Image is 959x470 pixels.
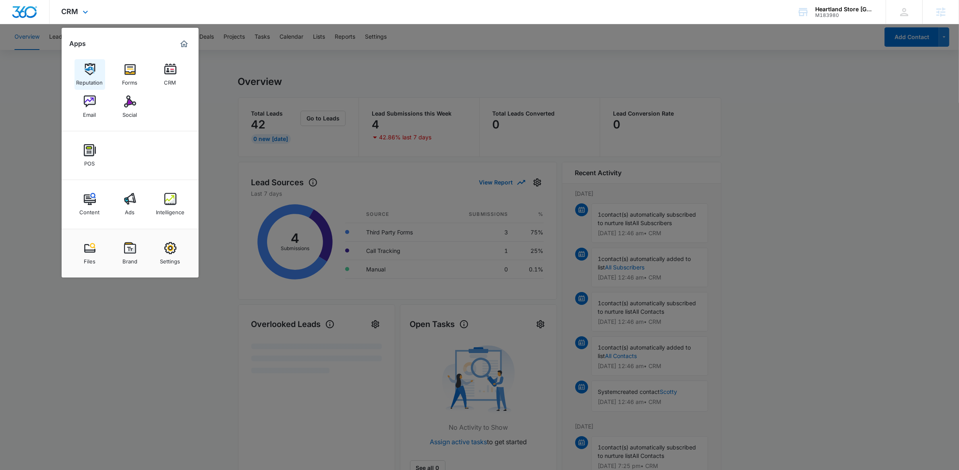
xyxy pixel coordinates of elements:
[80,205,100,215] div: Content
[80,47,87,53] img: tab_keywords_by_traffic_grey.svg
[83,108,96,118] div: Email
[122,254,137,265] div: Brand
[31,48,72,53] div: Domain Overview
[815,12,874,18] div: account id
[70,40,86,48] h2: Apps
[178,37,191,50] a: Marketing 360® Dashboard
[115,91,145,122] a: Social
[155,189,186,219] a: Intelligence
[21,21,89,27] div: Domain: [DOMAIN_NAME]
[815,6,874,12] div: account name
[13,13,19,19] img: logo_orange.svg
[89,48,136,53] div: Keywords by Traffic
[22,47,28,53] img: tab_domain_overview_orange.svg
[155,238,186,269] a: Settings
[115,238,145,269] a: Brand
[155,59,186,90] a: CRM
[75,238,105,269] a: Files
[84,254,95,265] div: Files
[85,156,95,167] div: POS
[115,59,145,90] a: Forms
[122,75,138,86] div: Forms
[75,189,105,219] a: Content
[125,205,135,215] div: Ads
[123,108,137,118] div: Social
[156,205,184,215] div: Intelligence
[13,21,19,27] img: website_grey.svg
[75,59,105,90] a: Reputation
[75,140,105,171] a: POS
[62,7,79,16] span: CRM
[164,75,176,86] div: CRM
[115,189,145,219] a: Ads
[75,91,105,122] a: Email
[160,254,180,265] div: Settings
[77,75,103,86] div: Reputation
[23,13,39,19] div: v 4.0.25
